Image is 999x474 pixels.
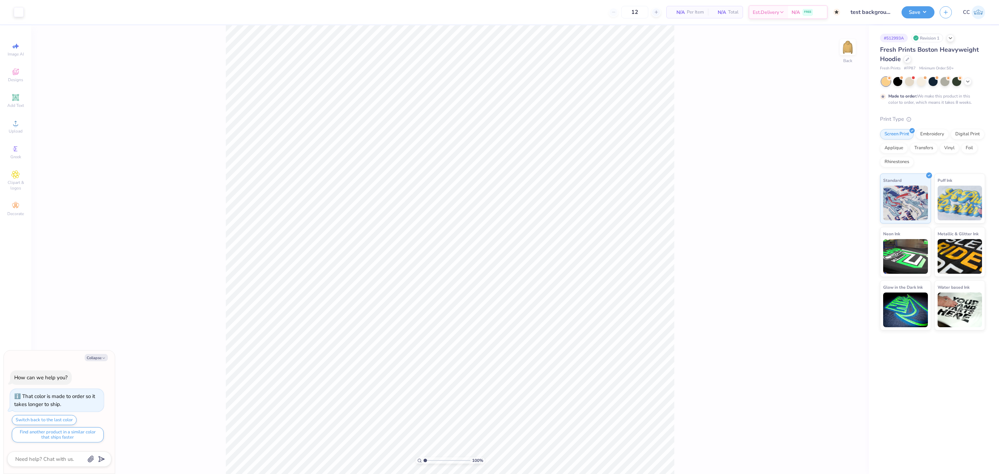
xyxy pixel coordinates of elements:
[792,9,800,16] span: N/A
[938,239,982,274] img: Metallic & Glitter Ink
[85,354,108,361] button: Collapse
[7,103,24,108] span: Add Text
[911,34,943,42] div: Revision 1
[888,93,917,99] strong: Made to order:
[14,374,68,381] div: How can we help you?
[8,51,24,57] span: Image AI
[804,10,811,15] span: FREE
[938,230,979,237] span: Metallic & Glitter Ink
[671,9,685,16] span: N/A
[910,143,938,153] div: Transfers
[883,239,928,274] img: Neon Ink
[880,143,908,153] div: Applique
[919,66,954,71] span: Minimum Order: 50 +
[961,143,977,153] div: Foil
[938,283,970,291] span: Water based Ink
[963,8,970,16] span: CC
[938,186,982,220] img: Puff Ink
[10,154,21,160] span: Greek
[880,45,979,63] span: Fresh Prints Boston Heavyweight Hoodie
[902,6,934,18] button: Save
[712,9,726,16] span: N/A
[753,9,779,16] span: Est. Delivery
[880,34,908,42] div: # 512993A
[843,58,852,64] div: Back
[8,77,23,83] span: Designs
[883,293,928,327] img: Glow in the Dark Ink
[972,6,985,19] img: Cyril Cabanete
[938,177,952,184] span: Puff Ink
[883,177,902,184] span: Standard
[938,293,982,327] img: Water based Ink
[951,129,984,139] div: Digital Print
[880,66,900,71] span: Fresh Prints
[880,157,914,167] div: Rhinestones
[940,143,959,153] div: Vinyl
[687,9,704,16] span: Per Item
[9,128,23,134] span: Upload
[888,93,974,105] div: We make this product in this color to order, which means it takes 8 weeks.
[621,6,648,18] input: – –
[883,283,923,291] span: Glow in the Dark Ink
[7,211,24,217] span: Decorate
[472,457,483,464] span: 100 %
[14,393,95,408] div: That color is made to order so it takes longer to ship.
[880,129,914,139] div: Screen Print
[841,40,855,54] img: Back
[883,230,900,237] span: Neon Ink
[904,66,916,71] span: # FP87
[728,9,738,16] span: Total
[3,180,28,191] span: Clipart & logos
[880,115,985,123] div: Print Type
[12,415,77,425] button: Switch back to the last color
[883,186,928,220] img: Standard
[963,6,985,19] a: CC
[12,427,104,442] button: Find another product in a similar color that ships faster
[916,129,949,139] div: Embroidery
[845,5,896,19] input: Untitled Design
